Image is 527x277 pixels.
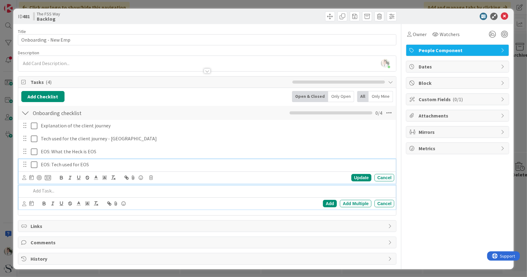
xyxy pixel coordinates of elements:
b: 481 [23,13,30,19]
div: Cancel [374,200,394,207]
div: Open & Closed [292,91,328,102]
div: Update [351,174,371,181]
span: Tasks [31,78,290,86]
div: Only Open [328,91,354,102]
span: Attachments [419,112,498,119]
button: Add Checklist [21,91,65,102]
p: Tech used for the client journey - [GEOGRAPHIC_DATA] [41,135,392,142]
span: History [31,255,385,263]
p: Explanation of the client journey [41,122,392,129]
span: Metrics [419,145,498,152]
span: Owner [413,31,427,38]
label: Title [18,29,26,34]
div: Cancel [374,174,394,181]
span: Support [13,1,28,8]
span: Watchers [440,31,460,38]
div: Add [323,200,337,207]
div: All [357,91,369,102]
span: Description [18,50,39,56]
b: Backlog [37,16,60,21]
input: Add Checklist... [31,107,169,118]
span: ( 0/1 ) [453,96,463,102]
span: ID [18,13,30,20]
p: EOS: What the Heck is EOS [41,148,392,155]
span: Custom Fields [419,96,498,103]
span: The FSS Way [37,11,60,16]
span: People Component [419,47,498,54]
p: EOS: Tech used for EOS [41,161,392,168]
img: khuw9Zwdgjik5dLLghHNcNXsaTe6KtJG.jpg [381,59,390,68]
span: Block [419,79,498,87]
span: Comments [31,239,385,246]
span: Links [31,222,385,230]
div: Only Mine [369,91,393,102]
span: Mirrors [419,128,498,136]
input: type card name here... [18,34,397,45]
span: ( 4 ) [46,79,52,85]
span: Dates [419,63,498,70]
div: Add Multiple [340,200,371,207]
span: 0 / 4 [375,109,382,117]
